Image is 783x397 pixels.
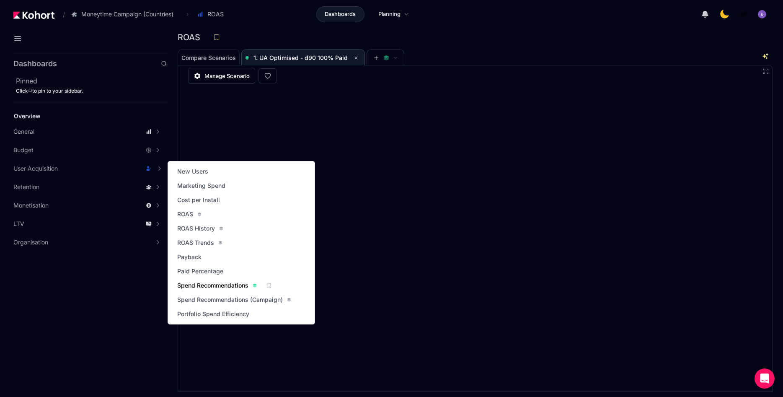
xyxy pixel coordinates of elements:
span: › [185,11,190,18]
a: Paid Percentage [175,265,226,277]
span: ROAS [207,10,224,18]
span: Organisation [13,238,48,247]
span: Planning [378,10,401,18]
span: Retention [13,183,39,191]
a: Marketing Spend [175,180,228,192]
a: Dashboards [316,6,364,22]
h2: Dashboards [13,60,57,67]
span: Dashboards [325,10,356,18]
button: Fullscreen [762,68,769,75]
span: Paid Percentage [177,267,223,275]
a: New Users [175,166,211,177]
span: Payback [177,253,202,261]
span: Monetisation [13,201,49,210]
span: Overview [14,112,41,119]
a: Planning [370,6,418,22]
img: logo_MoneyTimeLogo_1_20250619094856634230.png [739,10,748,18]
div: Click to pin to your sidebar. [16,88,168,94]
button: ROAS [193,7,233,21]
span: 1. UA Optimised - d90 100% Paid [253,54,348,61]
a: Cost per Install [175,194,222,206]
span: Marketing Spend [177,182,225,190]
a: Manage Scenario [188,68,255,84]
a: Spend Recommendations [175,280,259,291]
span: General [13,127,34,136]
span: New Users [177,167,208,176]
a: Spend Recommendations (Campaign) [175,294,294,306]
span: Spend Recommendations [177,281,248,290]
span: ROAS History [177,224,215,233]
span: User Acquisition [13,164,58,173]
h2: Pinned [16,76,168,86]
span: Moneytime Campaign (Countries) [81,10,173,18]
span: Cost per Install [177,196,220,204]
span: / [56,10,65,19]
span: ROAS [177,210,193,218]
a: Payback [175,251,204,263]
div: Open Intercom Messenger [755,368,775,389]
img: Kohort logo [13,11,54,19]
a: Overview [11,110,153,122]
h3: ROAS [178,33,205,42]
span: Portfolio Spend Efficiency [177,310,249,318]
a: Portfolio Spend Efficiency [175,308,252,320]
span: Compare Scenarios [181,55,236,61]
a: ROAS [175,208,204,220]
a: ROAS Trends [175,237,225,249]
span: LTV [13,220,24,228]
span: Manage Scenario [204,72,250,80]
span: Budget [13,146,34,154]
span: ROAS Trends [177,239,214,247]
a: ROAS History [175,223,226,234]
span: Spend Recommendations (Campaign) [177,296,283,304]
button: Moneytime Campaign (Countries) [67,7,182,21]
